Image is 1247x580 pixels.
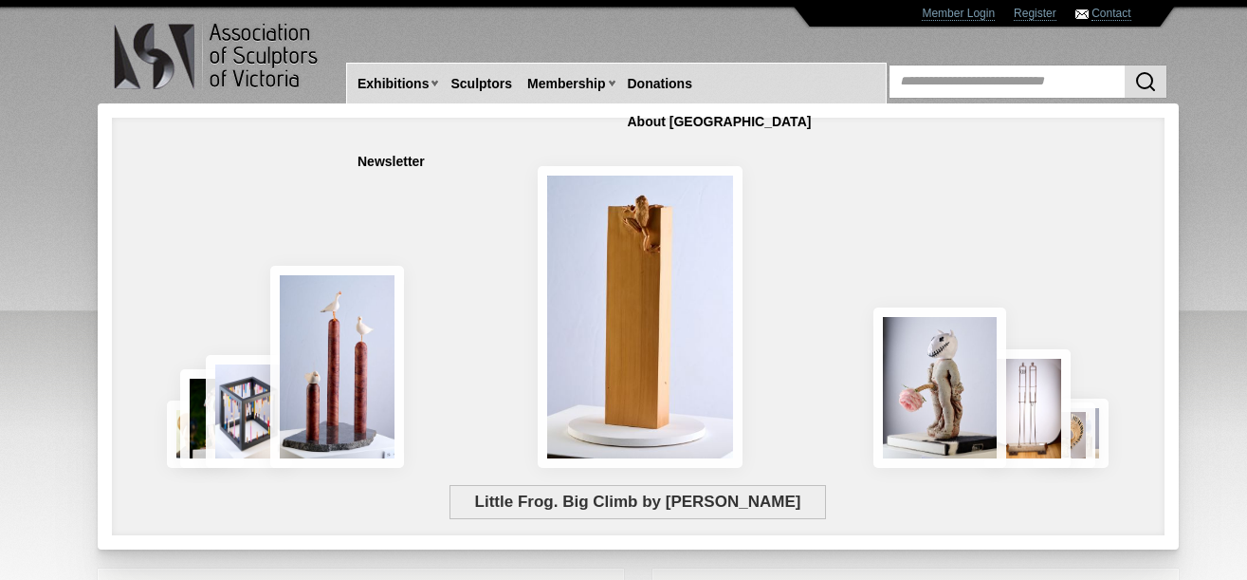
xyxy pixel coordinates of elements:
a: Donations [620,66,700,102]
img: logo.png [113,19,321,94]
a: Membership [520,66,613,102]
a: Newsletter [350,144,432,179]
a: Sculptors [443,66,520,102]
a: About [GEOGRAPHIC_DATA] [620,104,819,140]
img: Search [1134,70,1157,93]
span: Little Frog. Big Climb by [PERSON_NAME] [449,485,826,519]
img: Let There Be Light [873,308,1007,468]
img: Swingers [984,349,1071,468]
a: Register [1014,7,1056,21]
img: Rising Tides [270,266,405,468]
img: Little Frog. Big Climb [538,166,743,468]
a: Exhibitions [350,66,436,102]
a: Member Login [922,7,995,21]
img: Contact ASV [1075,9,1089,19]
img: Waiting together for the Home coming [1059,399,1109,468]
a: Contact [1091,7,1130,21]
